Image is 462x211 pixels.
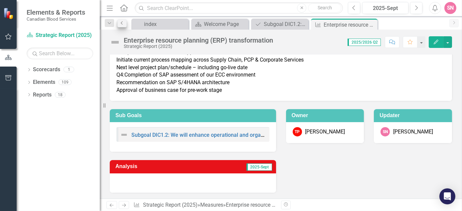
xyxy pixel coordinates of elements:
[144,20,187,28] div: index
[64,67,74,73] div: 1
[33,91,52,99] a: Reports
[204,20,247,28] div: Welcome Page
[348,39,381,46] span: 2025/2026 Q2
[135,2,343,14] input: Search ClearPoint...
[120,131,128,139] img: Not Defined
[33,66,60,74] a: Scorecards
[253,20,307,28] a: Subgoal DIC1.2: We will enhance operational and organizational productivity, support strategic ob...
[264,20,307,28] div: Subgoal DIC1.2: We will enhance operational and organizational productivity, support strategic ob...
[439,188,455,204] div: Open Intercom Messenger
[226,202,344,208] div: Enterprise resource planning (ERP) transformation
[110,37,120,48] img: Not Defined
[305,128,345,136] div: [PERSON_NAME]
[27,48,93,59] input: Search Below...
[124,44,273,49] div: Strategic Report (2025)
[115,112,273,118] h3: Sub Goals
[200,202,223,208] a: Measures
[318,5,332,10] span: Search
[55,92,66,98] div: 18
[444,2,456,14] button: SN
[380,112,449,118] h3: Updater
[292,112,361,118] h3: Owner
[27,16,85,22] small: Canadian Blood Services
[133,20,187,28] a: index
[27,8,85,16] span: Elements & Reports
[59,80,72,85] div: 109
[33,79,55,86] a: Elements
[143,202,198,208] a: Strategic Report (2025)
[365,4,406,12] div: 2025-Sept
[393,128,433,136] div: [PERSON_NAME]
[3,7,15,19] img: ClearPoint Strategy
[293,127,302,136] div: TP
[115,163,187,169] h3: Analysis
[381,127,390,136] div: SN
[193,20,247,28] a: Welcome Page
[308,3,341,13] button: Search
[27,32,93,39] a: Strategic Report (2025)
[133,201,276,209] div: » »
[324,21,376,29] div: Enterprise resource planning (ERP) transformation
[124,37,273,44] div: Enterprise resource planning (ERP) transformation
[246,163,272,171] span: 2025-Sept
[362,2,408,14] button: 2025-Sept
